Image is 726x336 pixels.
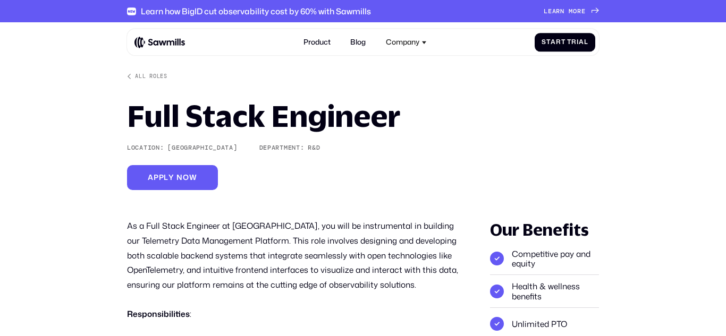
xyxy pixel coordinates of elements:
span: l [584,38,588,46]
span: i [577,38,579,46]
span: y [168,173,174,182]
div: Learn how BigID cut observability cost by 60% with Sawmills [141,6,371,16]
span: r [577,7,581,15]
div: Department: [259,144,305,151]
span: t [561,38,565,46]
a: Blog [345,32,371,52]
a: Applynow [127,165,218,190]
span: o [573,7,577,15]
span: w [189,173,197,182]
strong: Responsibilities [127,308,190,320]
span: l [164,173,168,182]
span: n [560,7,564,15]
li: Competitive pay and equity [490,243,599,275]
p: : [127,307,461,322]
div: All roles [135,73,167,80]
div: Location: [127,144,164,151]
span: a [579,38,584,46]
div: Our Benefits [490,219,599,240]
span: A [148,173,154,182]
span: n [176,173,183,182]
span: e [548,7,552,15]
span: p [154,173,159,182]
div: Company [381,32,432,52]
a: Product [298,32,335,52]
div: Company [386,38,419,46]
span: t [546,38,551,46]
span: T [567,38,571,46]
div: [GEOGRAPHIC_DATA] [167,144,237,151]
span: r [556,38,561,46]
span: o [183,173,189,182]
span: L [544,7,548,15]
p: As a Full Stack Engineer at [GEOGRAPHIC_DATA], you will be instrumental in building our Telemetry... [127,219,461,292]
div: R&D [308,144,320,151]
span: a [552,7,556,15]
span: r [556,7,560,15]
h1: Full Stack Engineer [127,101,400,130]
span: S [542,38,546,46]
a: StartTrial [535,33,596,51]
li: Health & wellness benefits [490,275,599,307]
span: a [551,38,556,46]
span: r [571,38,577,46]
span: p [159,173,164,182]
a: Learnmore [544,7,599,15]
span: m [569,7,573,15]
a: All roles [127,73,167,80]
span: e [581,7,586,15]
